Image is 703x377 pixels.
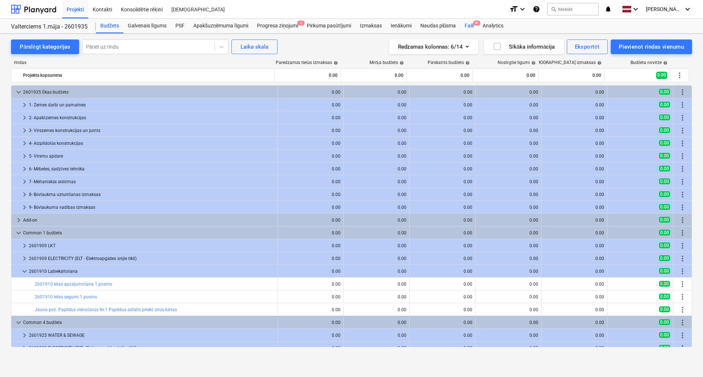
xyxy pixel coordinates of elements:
span: Vairāk darbību [678,88,687,97]
a: 2601910 Ielas segumi 1.posms [35,294,97,299]
div: 0.00 [479,205,538,210]
iframe: Chat Widget [666,342,703,377]
div: 0.00 [544,102,604,108]
div: 0.00 [281,141,341,146]
div: 0.00 [413,90,472,95]
span: search [551,6,557,12]
div: 0.00 [544,282,604,287]
div: 0.00 [281,192,341,197]
a: Progresa ziņojumi2 [253,19,302,33]
a: Apakšuzņēmuma līgumi [189,19,253,33]
div: 2601925 WATER & SEWAGE [29,329,275,341]
span: 0.00 [659,230,670,235]
span: keyboard_arrow_right [20,152,29,161]
span: keyboard_arrow_down [20,267,29,276]
div: 0.00 [413,205,472,210]
div: 0.00 [347,294,406,299]
span: help [530,61,536,65]
span: 0.00 [659,166,670,171]
span: keyboard_arrow_down [14,229,23,237]
div: 0.00 [413,243,472,248]
a: Budžets [96,19,123,33]
span: 0.00 [659,345,670,351]
div: Progresa ziņojumi [253,19,302,33]
div: 0.00 [281,346,341,351]
div: 0.00 [413,102,472,108]
span: Vairāk darbību [678,305,687,314]
span: 0.00 [659,319,670,325]
a: 2601910 Ielas apzaļumošana 1.posms [35,282,112,287]
span: help [398,61,404,65]
div: 0.00 [281,128,341,133]
div: 0.00 [347,128,406,133]
div: 0.00 [413,256,472,261]
div: 0.00 [479,102,538,108]
span: help [662,61,667,65]
div: Redzamas kolonnas : 6/14 [398,42,469,52]
div: 0.00 [347,307,406,312]
div: 0.00 [479,333,538,338]
span: keyboard_arrow_right [20,165,29,173]
span: Vairāk darbību [678,177,687,186]
span: Vairāk darbību [678,267,687,276]
div: 0.00 [479,192,538,197]
span: 0.00 [659,306,670,312]
a: Galvenais līgums [123,19,171,33]
div: 0.00 [544,115,604,120]
div: 0.00 [544,346,604,351]
div: 2601935 Ēkas budžets [23,86,275,98]
div: 0.00 [347,166,406,171]
div: 0.00 [281,243,341,248]
div: 0.00 [347,90,406,95]
span: Vairāk darbību [678,331,687,340]
div: 0.00 [281,205,341,210]
button: Pārslēgt kategorijas [11,39,79,54]
div: 0.00 [413,282,472,287]
div: 0.00 [347,320,406,325]
span: keyboard_arrow_right [20,344,29,353]
div: 0.00 [479,115,538,120]
button: Laika skala [231,39,278,54]
div: 2601909 ELECTRICITY (ELT - Elektroapgādes ārējie tīkli) [29,253,275,264]
div: 0.00 [347,243,406,248]
div: 0.00 [544,294,604,299]
div: 0.00 [413,218,472,223]
div: 0.00 [281,102,341,108]
i: keyboard_arrow_down [518,5,527,14]
span: keyboard_arrow_right [14,216,23,225]
span: Vairāk darbību [678,216,687,225]
span: 9+ [473,20,480,26]
div: 0.00 [281,256,341,261]
div: 0.00 [413,333,472,338]
span: keyboard_arrow_right [20,113,29,122]
span: Vairāk darbību [678,113,687,122]
a: Pirkuma pasūtījumi [302,19,356,33]
div: Analytics [478,19,508,33]
button: Sīkāka informācija [484,39,564,54]
div: 0.00 [544,269,604,274]
div: rindas [11,60,275,65]
div: 0.00 [281,307,341,312]
span: help [332,61,338,65]
span: keyboard_arrow_down [14,88,23,97]
div: 0.00 [544,333,604,338]
span: keyboard_arrow_right [20,126,29,135]
div: 0.00 [347,269,406,274]
span: 0.00 [659,153,670,159]
div: 0.00 [544,218,604,223]
div: 0.00 [544,192,604,197]
div: 0.00 [413,115,472,120]
div: 0.00 [347,102,406,108]
div: 0.00 [281,230,341,235]
i: keyboard_arrow_down [631,5,640,14]
span: [PERSON_NAME][GEOGRAPHIC_DATA] [646,6,682,12]
div: Valterciems 1.māja - 2601935 [11,23,87,31]
div: 0.00 [347,282,406,287]
div: Eksportēt [575,42,600,52]
div: 2601925 ELECTRICITY (ELT - Elektroapgādes ārējie tīkli) [29,342,275,354]
span: Vairāk darbību [678,293,687,301]
a: Naudas plūsma [416,19,461,33]
div: 0.00 [479,230,538,235]
div: Common 1 budžets [23,227,275,239]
